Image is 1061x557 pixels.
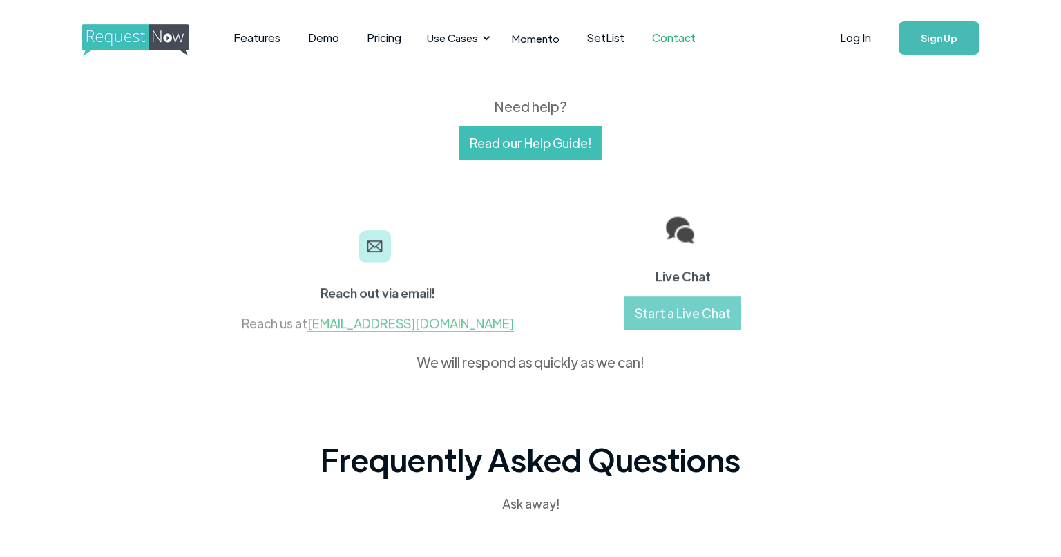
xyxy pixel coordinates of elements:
div: Use Cases [427,30,478,46]
a: Demo [294,17,353,59]
a: Contact [638,17,709,59]
a: Start a Live Chat [624,296,741,330]
img: requestnow logo [82,24,215,56]
a: [EMAIL_ADDRESS][DOMAIN_NAME] [307,315,514,332]
h5: Live Chat [656,267,711,286]
a: Momento [498,18,573,59]
div: Ask away! [359,493,702,514]
a: SetList [573,17,638,59]
a: Features [220,17,294,59]
a: Sign Up [899,21,979,55]
a: Pricing [353,17,415,59]
div: We will respond as quickly as we can! [417,352,644,372]
a: Read our Help Guide! [459,126,602,160]
div: Need help? [206,96,855,117]
div: Use Cases [419,17,495,59]
h5: Reach out via email! [321,283,435,303]
h2: Frequently Asked Questions [321,438,740,480]
div: Reach us at [242,313,514,334]
a: home [82,24,185,52]
a: Log In [826,14,885,62]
